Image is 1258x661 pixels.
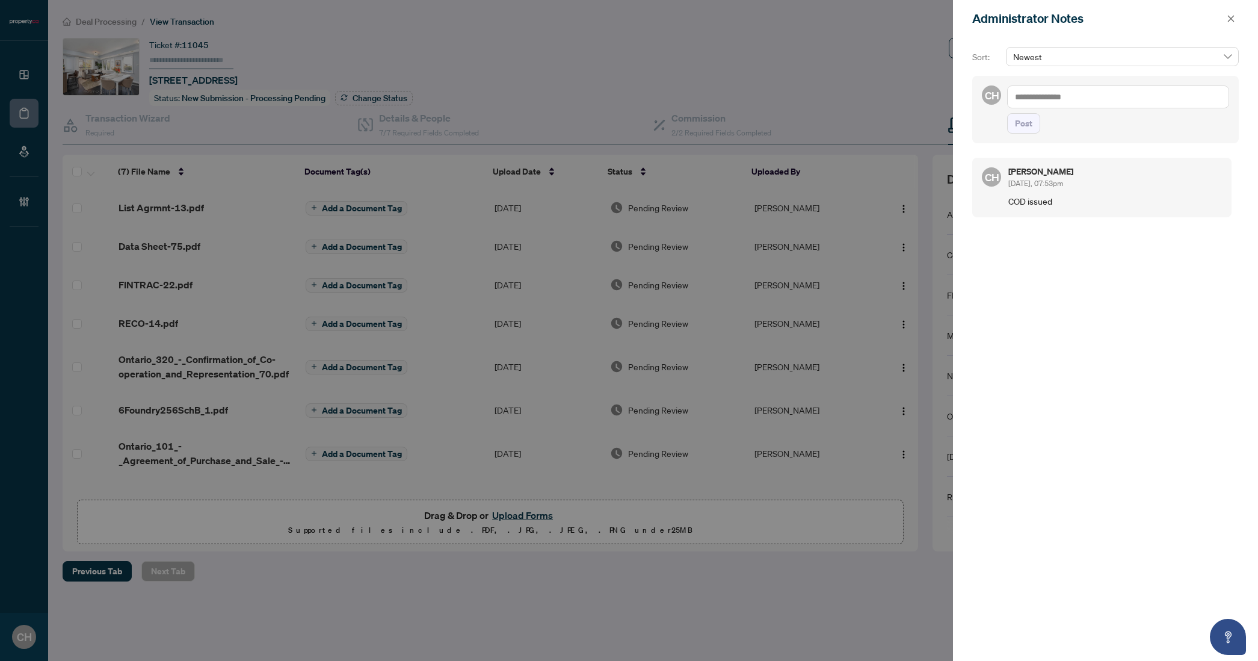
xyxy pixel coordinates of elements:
p: COD issued [1008,194,1222,208]
span: close [1227,14,1235,23]
span: Newest [1013,48,1232,66]
div: Administrator Notes [972,10,1223,28]
span: CH [984,87,999,103]
p: Sort: [972,51,1001,64]
h5: [PERSON_NAME] [1008,167,1222,176]
button: Post [1007,113,1040,134]
button: Open asap [1210,619,1246,655]
span: CH [984,169,999,185]
span: [DATE], 07:53pm [1008,179,1063,188]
